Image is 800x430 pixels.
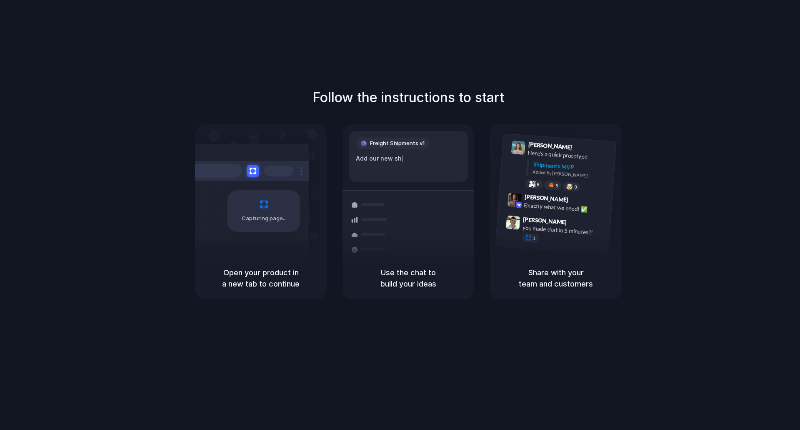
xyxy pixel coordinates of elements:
div: Add our new sh [356,154,461,163]
h5: Share with your team and customers [500,267,612,289]
div: Shipments MVP [533,160,610,174]
span: 5 [555,184,558,188]
div: you made that in 5 minutes?! [522,223,605,237]
span: [PERSON_NAME] [524,192,568,204]
span: Capturing page [242,214,288,223]
span: 3 [574,185,577,189]
span: 9:41 AM [575,144,592,154]
span: Freight Shipments v1 [370,139,425,148]
span: 9:47 AM [569,219,586,229]
h5: Use the chat to build your ideas [352,267,464,289]
span: 8 [537,182,540,187]
span: | [402,155,404,162]
div: Exactly what we need! ✅ [524,201,607,215]
span: 9:42 AM [571,196,588,206]
div: 🤯 [566,184,573,190]
span: [PERSON_NAME] [523,215,567,227]
span: [PERSON_NAME] [528,140,572,152]
div: Here's a quick prototype [527,148,611,163]
h5: Open your product in a new tab to continue [205,267,317,289]
span: 1 [533,236,536,241]
div: Added by [PERSON_NAME] [532,168,609,181]
h1: Follow the instructions to start [312,88,504,108]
